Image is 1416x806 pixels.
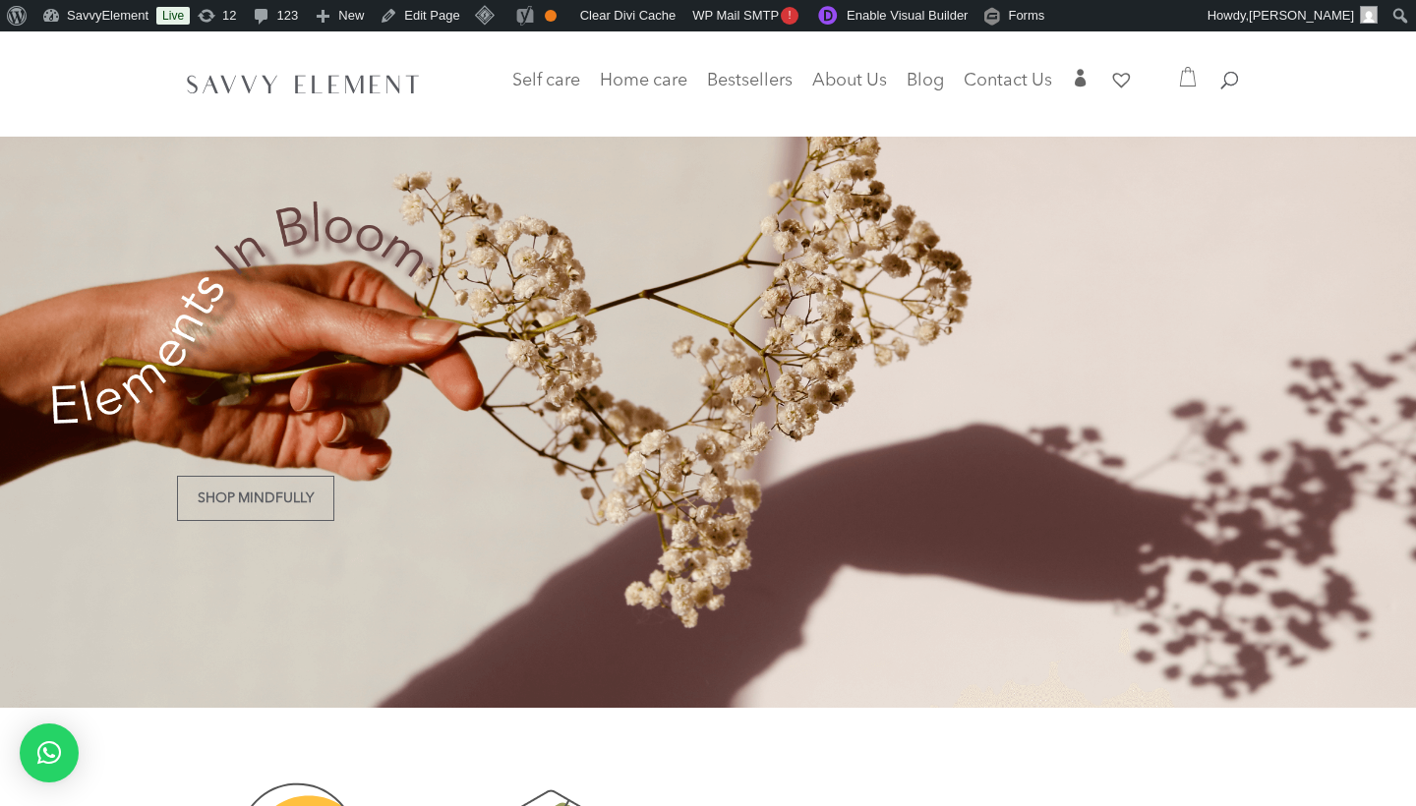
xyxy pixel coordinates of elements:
span: ! [781,7,798,25]
span: Self care [512,72,580,89]
a: Home care [600,74,687,113]
span: Home care [600,72,687,89]
a: Self care [512,74,580,113]
img: SavvyElement [181,68,425,99]
span: Blog [907,72,944,89]
a: Blog [907,74,944,101]
a: Contact Us [964,74,1052,101]
span: Contact Us [964,72,1052,89]
span: About Us [812,72,887,89]
a: About Us [812,74,887,101]
span: Bestsellers [707,72,793,89]
span: [PERSON_NAME] [1249,8,1354,23]
div: OK [545,10,557,22]
a: Live [156,7,190,25]
a: Shop Mindfully [177,476,334,521]
a:  [1072,69,1090,101]
a: Bestsellers [707,74,793,101]
span:  [1072,69,1090,86]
